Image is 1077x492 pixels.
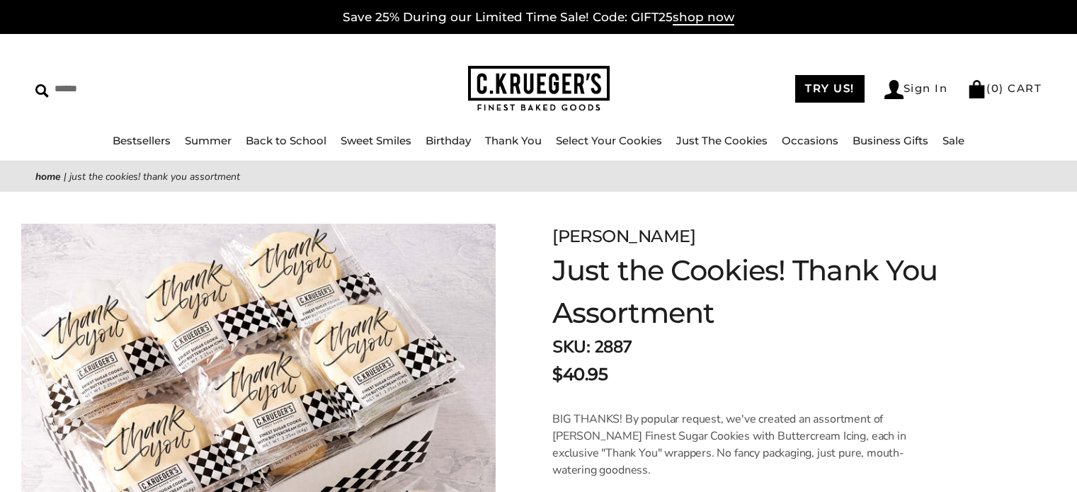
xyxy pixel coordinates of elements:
a: Occasions [782,134,838,147]
span: 2887 [594,336,632,358]
p: BIG THANKS! By popular request, we've created an assortment of [PERSON_NAME] Finest Sugar Cookies... [552,411,940,479]
a: Back to School [246,134,326,147]
a: TRY US! [795,75,865,103]
div: [PERSON_NAME] [552,224,1004,249]
a: Sweet Smiles [341,134,411,147]
span: | [64,170,67,183]
a: (0) CART [967,81,1042,95]
a: Birthday [426,134,471,147]
img: Account [884,80,904,99]
span: $40.95 [552,362,608,387]
h1: Just the Cookies! Thank You Assortment [552,249,1004,334]
span: 0 [991,81,1000,95]
input: Search [35,78,274,100]
img: Bag [967,80,986,98]
span: Just the Cookies! Thank You Assortment [69,170,240,183]
a: Thank You [485,134,542,147]
a: Summer [185,134,232,147]
img: Search [35,84,49,98]
nav: breadcrumbs [35,168,1042,185]
a: Just The Cookies [676,134,768,147]
a: Home [35,170,61,183]
a: Sign In [884,80,948,99]
span: shop now [673,10,734,25]
img: C.KRUEGER'S [468,66,610,112]
a: Business Gifts [853,134,928,147]
a: Save 25% During our Limited Time Sale! Code: GIFT25shop now [343,10,734,25]
a: Select Your Cookies [556,134,662,147]
strong: SKU: [552,336,590,358]
a: Sale [942,134,964,147]
a: Bestsellers [113,134,171,147]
